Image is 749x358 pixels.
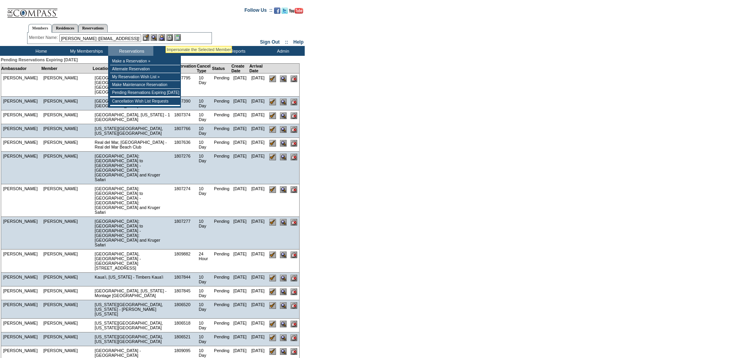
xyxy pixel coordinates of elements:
[110,81,180,89] td: Make Maintenance Reservation
[1,57,78,62] span: Pending Reservations Expiring [DATE]
[249,273,267,286] td: [DATE]
[212,184,231,217] td: Pending
[172,64,197,73] td: Reservation Id
[174,34,181,41] img: b_calculator.gif
[41,64,93,73] td: Member
[291,275,297,281] input: Cancel
[166,34,173,41] img: Reservations
[269,140,276,147] input: Confirm
[249,300,267,319] td: [DATE]
[197,250,212,273] td: 24 Hour
[249,64,267,73] td: Arrival Date
[291,252,297,258] input: Cancel
[269,348,276,355] input: Confirm
[231,152,249,184] td: [DATE]
[93,250,172,273] td: [GEOGRAPHIC_DATA], [GEOGRAPHIC_DATA] - [GEOGRAPHIC_DATA][STREET_ADDRESS]
[231,138,249,152] td: [DATE]
[231,286,249,300] td: [DATE]
[231,250,249,273] td: [DATE]
[249,73,267,97] td: [DATE]
[231,319,249,332] td: [DATE]
[282,10,288,15] a: Follow us on Twitter
[18,46,63,56] td: Home
[197,97,212,110] td: 10 Day
[291,75,297,82] input: Cancel
[249,332,267,346] td: [DATE]
[260,39,280,45] a: Sign Out
[78,24,108,32] a: Reservations
[41,110,93,124] td: [PERSON_NAME]
[41,184,93,217] td: [PERSON_NAME]
[231,73,249,97] td: [DATE]
[172,273,197,286] td: 1807844
[153,46,214,56] td: Vacation Collection
[172,286,197,300] td: 1807845
[197,319,212,332] td: 10 Day
[197,138,212,152] td: 10 Day
[110,97,180,105] td: Cancellation Wish List Requests
[280,112,287,119] input: View
[291,321,297,327] input: Cancel
[1,184,42,217] td: [PERSON_NAME]
[41,319,93,332] td: [PERSON_NAME]
[269,154,276,160] input: Confirm
[93,64,172,73] td: Location
[1,73,42,97] td: [PERSON_NAME]
[274,10,280,15] a: Become our fan on Facebook
[1,217,42,250] td: [PERSON_NAME]
[249,152,267,184] td: [DATE]
[197,73,212,97] td: 10 Day
[41,250,93,273] td: [PERSON_NAME]
[93,319,172,332] td: [US_STATE][GEOGRAPHIC_DATA], [US_STATE][GEOGRAPHIC_DATA]
[172,250,197,273] td: 1809882
[269,275,276,281] input: Confirm
[269,288,276,295] input: Confirm
[143,34,149,41] img: b_edit.gif
[212,217,231,250] td: Pending
[1,300,42,319] td: [PERSON_NAME]
[41,300,93,319] td: [PERSON_NAME]
[110,57,180,65] td: Make a Reservation »
[289,10,303,15] a: Subscribe to our YouTube Channel
[231,273,249,286] td: [DATE]
[197,124,212,138] td: 10 Day
[1,250,42,273] td: [PERSON_NAME]
[259,46,305,56] td: Admin
[197,152,212,184] td: 10 Day
[172,73,197,97] td: 1807795
[289,8,303,14] img: Subscribe to our YouTube Channel
[108,46,153,56] td: Reservations
[280,186,287,193] input: View
[1,319,42,332] td: [PERSON_NAME]
[158,34,165,41] img: Impersonate
[197,273,212,286] td: 10 Day
[93,97,172,110] td: [GEOGRAPHIC_DATA], [US_STATE] - 1 [GEOGRAPHIC_DATA]
[249,319,267,332] td: [DATE]
[212,73,231,97] td: Pending
[269,75,276,82] input: Confirm
[269,112,276,119] input: Confirm
[249,217,267,250] td: [DATE]
[249,286,267,300] td: [DATE]
[269,186,276,193] input: Confirm
[41,138,93,152] td: [PERSON_NAME]
[231,124,249,138] td: [DATE]
[291,302,297,309] input: Cancel
[280,288,287,295] input: View
[212,250,231,273] td: Pending
[197,110,212,124] td: 10 Day
[93,300,172,319] td: [US_STATE][GEOGRAPHIC_DATA], [US_STATE] - [PERSON_NAME] [US_STATE]
[172,97,197,110] td: 1807390
[269,302,276,309] input: Confirm
[249,184,267,217] td: [DATE]
[93,73,172,97] td: [GEOGRAPHIC_DATA], [GEOGRAPHIC_DATA] - [GEOGRAPHIC_DATA], [GEOGRAPHIC_DATA]
[280,302,287,309] input: View
[291,219,297,226] input: Cancel
[197,300,212,319] td: 10 Day
[212,332,231,346] td: Pending
[282,7,288,14] img: Follow us on Twitter
[280,126,287,133] input: View
[291,186,297,193] input: Cancel
[274,7,280,14] img: Become our fan on Facebook
[151,34,157,41] img: View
